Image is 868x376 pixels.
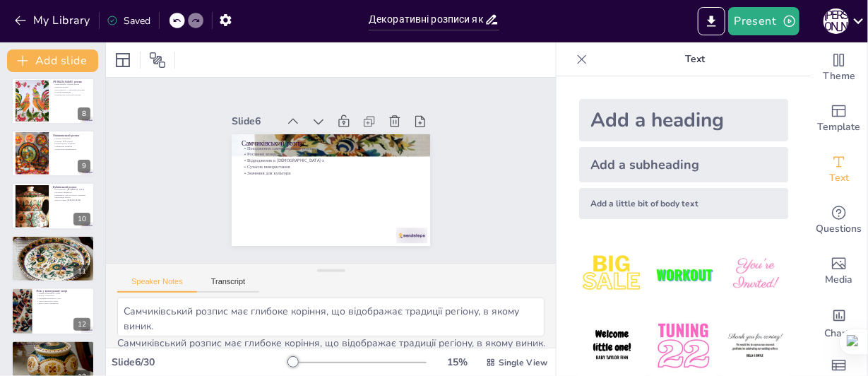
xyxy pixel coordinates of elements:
p: Віра в магію орнаментів [36,302,90,305]
div: Add images, graphics, shapes or video [811,246,867,297]
div: 12 [11,288,95,334]
p: Відображення національної ідентичності [16,242,90,245]
p: Популярність у сувенірній продукції [53,88,90,91]
span: Questions [816,221,862,237]
p: Бубнівський розпис [53,184,90,189]
p: Роль у культурному опорі [36,290,90,294]
p: Рослинні візерунки [335,83,359,262]
div: 9 [78,160,90,172]
div: О [PERSON_NAME] [824,8,849,34]
div: Add text boxes [811,144,867,195]
p: Квіткові мотиви [53,86,90,88]
button: Export to PowerPoint [698,7,725,35]
p: Нематеріальна спадщина [53,143,90,146]
div: Saved [107,14,150,28]
div: 10 [11,182,95,229]
p: Рослинні орнаменти [53,191,90,194]
p: Майстер-класи та ініціативи [16,342,90,346]
div: Add a little bit of body text [579,188,788,219]
p: Відродження в [DEMOGRAPHIC_DATA]-х [328,82,353,261]
p: Text [593,42,797,76]
span: Media [826,272,853,288]
div: Slide 6 [379,76,397,123]
p: Підтримка морального духу [36,298,90,300]
p: Збереження культурної спадщини [16,348,90,351]
p: Сучасне використання [322,81,347,260]
div: 12 [73,318,90,331]
div: Get real-time input from your audience [811,195,867,246]
p: Значення розписів у сучасності [16,237,90,242]
p: Характерні елементи [53,145,90,148]
div: 15 % [441,356,475,369]
div: Add a heading [579,99,788,141]
span: Position [149,52,166,69]
p: Походження з [GEOGRAPHIC_DATA] [53,188,90,191]
img: 3.jpeg [723,242,788,307]
p: Яскраві орнаменти [53,137,90,140]
p: Походження самчиківського розпису [340,83,365,262]
div: 8 [11,78,95,124]
p: Зв’язок з природою [36,295,90,298]
div: Add ready made slides [811,93,867,144]
img: 2.jpeg [650,242,716,307]
p: Символ культурного опору [36,293,90,295]
div: 11 [11,235,95,282]
p: Акти культурного опору [36,300,90,303]
p: Використання в сучасному дизайні [16,245,90,247]
input: Insert title [369,9,484,30]
p: Важливість для культурної спадщини [53,193,90,196]
button: Transcript [197,277,260,293]
div: Slide 6 / 30 [112,356,291,369]
textarea: Самчиківський розпис має глибоке коріння, що відображає традиції регіону, в якому виник. Рослинні... [117,298,545,336]
span: Template [818,119,861,135]
p: Навчання технікам розпису [16,353,90,356]
button: Add slide [7,49,98,72]
p: Опішнянський розпис [53,134,90,138]
p: Значення для культури [316,81,340,259]
img: 1.jpeg [579,242,645,307]
p: Історія з XVII століття [53,140,90,143]
div: 9 [11,130,95,177]
p: Туристична привабливість [53,148,90,151]
div: Layout [112,49,134,71]
p: Внесок братів [PERSON_NAME] [53,199,90,201]
p: Самчиківський розпис [343,83,371,262]
button: Speaker Notes [117,277,197,293]
span: Single View [499,357,547,368]
p: Сакральна функція [16,240,90,242]
p: Важливість у різних містах [16,356,90,358]
span: Text [829,170,849,186]
div: Change the overall theme [811,42,867,93]
p: Експозиція в музеї [53,196,90,199]
div: 11 [73,265,90,278]
p: Майстерність обробки дерева [53,83,90,86]
span: Theme [823,69,855,84]
p: Залучення молоді [16,350,90,353]
p: Розширення кольорової палітри [53,93,90,96]
p: Історія виникнення [53,90,90,93]
p: Майстер-класи та фестивалі [16,247,90,250]
div: 10 [73,213,90,225]
p: Популяризація мистецтва розпису [16,345,90,348]
div: Add charts and graphs [811,297,867,348]
button: О [PERSON_NAME] [824,7,849,35]
p: Підтримка традицій [16,250,90,253]
p: [PERSON_NAME] розпис [53,79,90,83]
button: My Library [11,9,96,32]
span: Charts [824,326,854,341]
button: Present [728,7,799,35]
div: Add a subheading [579,147,788,182]
div: 8 [78,107,90,120]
